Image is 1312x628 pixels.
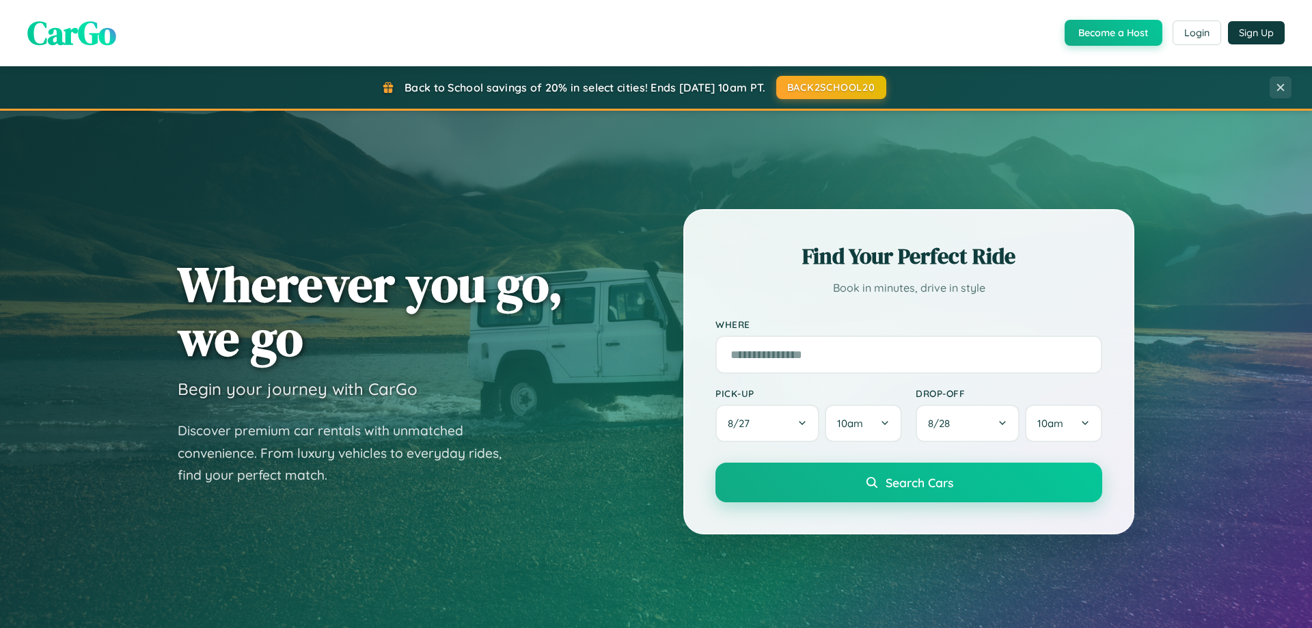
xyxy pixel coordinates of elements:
h3: Begin your journey with CarGo [178,379,418,399]
button: Login [1173,21,1221,45]
span: 8 / 27 [728,417,756,430]
button: Search Cars [715,463,1102,502]
span: Search Cars [886,475,953,490]
p: Book in minutes, drive in style [715,278,1102,298]
span: CarGo [27,10,116,55]
label: Where [715,318,1102,330]
label: Drop-off [916,387,1102,399]
button: 8/28 [916,405,1020,442]
p: Discover premium car rentals with unmatched convenience. From luxury vehicles to everyday rides, ... [178,420,519,487]
button: Sign Up [1228,21,1285,44]
span: Back to School savings of 20% in select cities! Ends [DATE] 10am PT. [405,81,765,94]
span: 10am [1037,417,1063,430]
button: BACK2SCHOOL20 [776,76,886,99]
button: 10am [1025,405,1102,442]
button: Become a Host [1065,20,1162,46]
label: Pick-up [715,387,902,399]
button: 10am [825,405,902,442]
h2: Find Your Perfect Ride [715,241,1102,271]
span: 10am [837,417,863,430]
h1: Wherever you go, we go [178,257,563,365]
button: 8/27 [715,405,819,442]
span: 8 / 28 [928,417,957,430]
